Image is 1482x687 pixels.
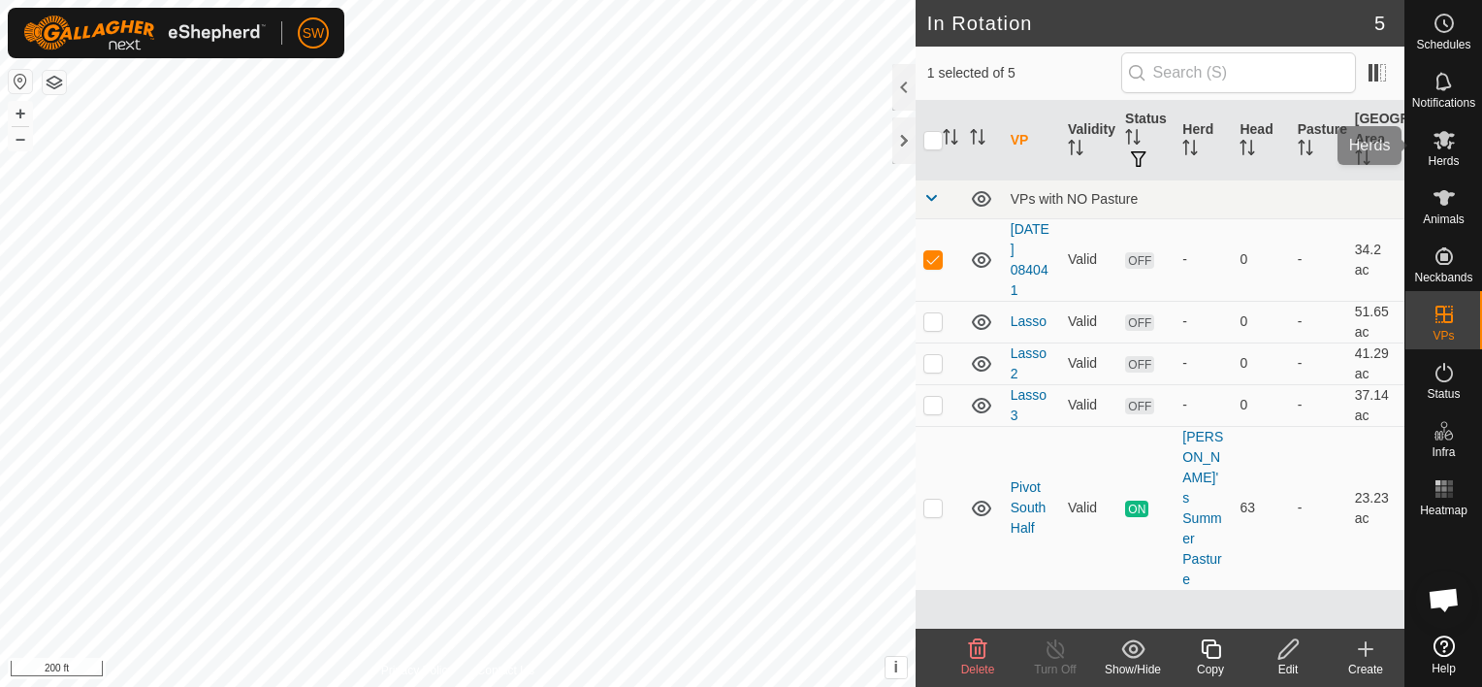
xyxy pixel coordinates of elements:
div: Show/Hide [1094,661,1172,678]
td: Valid [1060,426,1117,590]
a: Lasso2 [1011,345,1047,381]
a: Lasso [1011,313,1047,329]
span: SW [303,23,325,44]
img: Gallagher Logo [23,16,266,50]
p-sorticon: Activate to sort [1068,143,1083,158]
th: Status [1117,101,1175,180]
button: – [9,127,32,150]
p-sorticon: Activate to sort [1298,143,1313,158]
a: [DATE] 084041 [1011,221,1049,298]
span: Notifications [1412,97,1475,109]
span: i [894,659,898,675]
td: - [1290,301,1347,343]
td: Valid [1060,343,1117,384]
span: Animals [1423,213,1465,225]
h2: In Rotation [927,12,1374,35]
td: - [1290,384,1347,426]
span: Status [1427,388,1460,400]
td: - [1290,426,1347,590]
span: VPs [1433,330,1454,342]
td: 0 [1232,301,1289,343]
span: OFF [1125,398,1154,414]
a: Help [1405,628,1482,682]
th: VP [1003,101,1060,180]
td: - [1290,218,1347,301]
th: Herd [1175,101,1232,180]
a: Lasso3 [1011,387,1047,423]
span: Heatmap [1420,505,1467,516]
th: Head [1232,101,1289,180]
td: 23.23 ac [1347,426,1404,590]
td: 0 [1232,384,1289,426]
button: Reset Map [9,70,32,93]
span: Infra [1432,446,1455,458]
button: + [9,102,32,125]
div: [PERSON_NAME]'s Summer Pasture [1182,427,1224,590]
button: i [886,657,907,678]
div: Copy [1172,661,1249,678]
button: Map Layers [43,71,66,94]
div: - [1182,249,1224,270]
span: OFF [1125,252,1154,269]
span: Herds [1428,155,1459,167]
div: - [1182,353,1224,374]
span: 1 selected of 5 [927,63,1121,83]
th: [GEOGRAPHIC_DATA] Area [1347,101,1404,180]
td: 37.14 ac [1347,384,1404,426]
td: Valid [1060,384,1117,426]
td: 0 [1232,218,1289,301]
span: Neckbands [1414,272,1472,283]
div: - [1182,311,1224,332]
span: Delete [961,663,995,676]
th: Validity [1060,101,1117,180]
input: Search (S) [1121,52,1356,93]
span: OFF [1125,314,1154,331]
span: OFF [1125,356,1154,373]
td: 51.65 ac [1347,301,1404,343]
th: Pasture [1290,101,1347,180]
div: Turn Off [1016,661,1094,678]
td: Valid [1060,218,1117,301]
p-sorticon: Activate to sort [1240,143,1255,158]
td: 0 [1232,343,1289,384]
a: Privacy Policy [381,662,454,679]
div: Edit [1249,661,1327,678]
span: Schedules [1416,39,1470,50]
p-sorticon: Activate to sort [1182,143,1198,158]
a: Contact Us [477,662,534,679]
span: ON [1125,501,1148,517]
td: - [1290,343,1347,384]
div: - [1182,395,1224,415]
span: 5 [1374,9,1385,38]
a: Open chat [1415,571,1473,629]
p-sorticon: Activate to sort [1355,152,1370,168]
a: Pivot South Half [1011,479,1047,536]
p-sorticon: Activate to sort [1125,132,1141,147]
p-sorticon: Activate to sort [943,132,958,147]
td: 63 [1232,426,1289,590]
p-sorticon: Activate to sort [970,132,985,147]
div: VPs with NO Pasture [1011,191,1397,207]
div: Create [1327,661,1404,678]
td: Valid [1060,301,1117,343]
span: Help [1432,663,1456,674]
td: 34.2 ac [1347,218,1404,301]
td: 41.29 ac [1347,343,1404,384]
